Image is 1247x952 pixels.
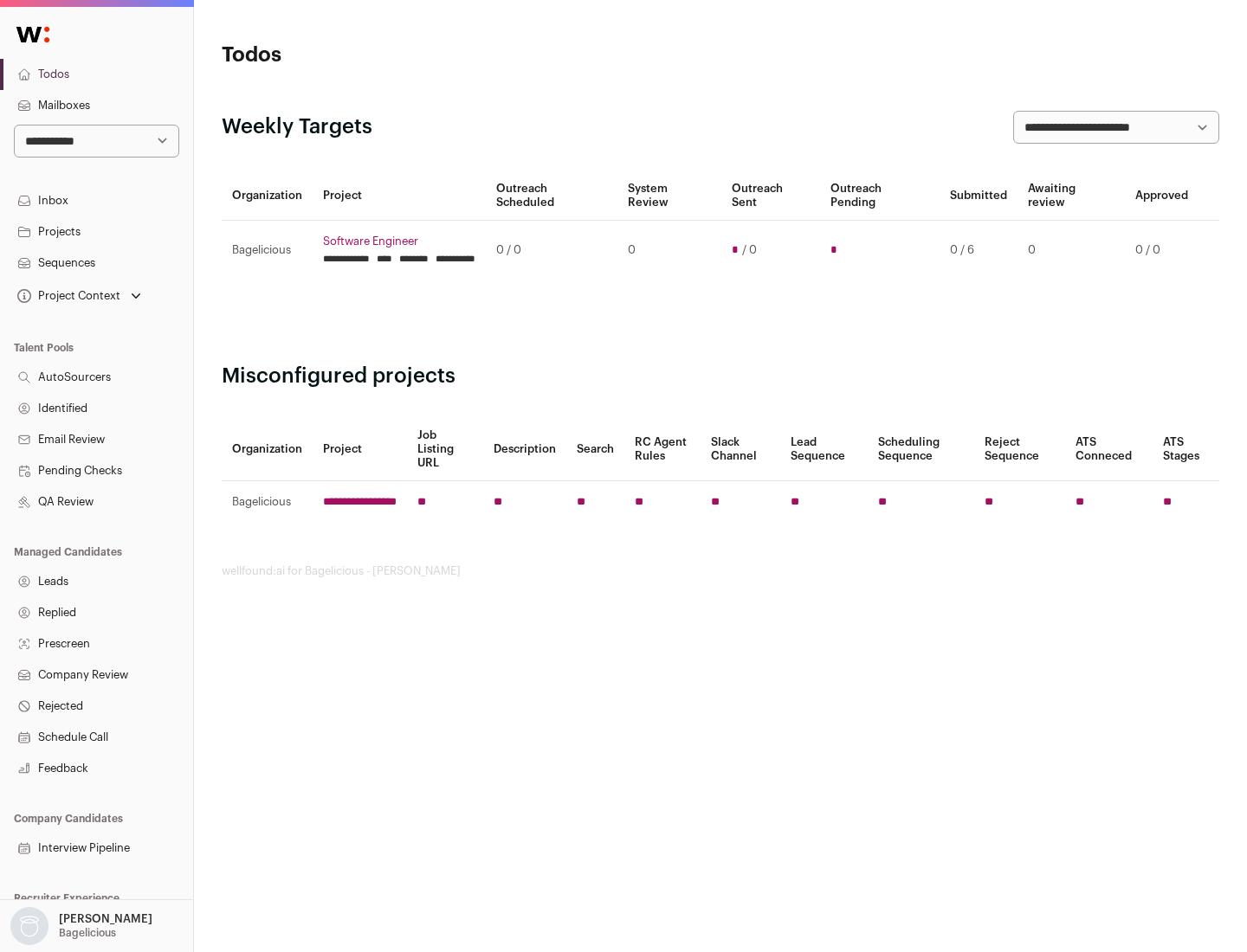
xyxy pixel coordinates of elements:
[59,912,152,926] p: [PERSON_NAME]
[617,171,720,221] th: System Review
[1125,221,1199,280] td: 0 / 0
[59,926,116,940] p: Bagelicious
[483,418,566,481] th: Description
[222,481,313,524] td: Bagelicious
[407,418,483,481] th: Job Listing URL
[222,113,372,141] h2: Weekly Targets
[940,221,1018,280] td: 0 / 6
[313,171,486,221] th: Project
[222,418,313,481] th: Organization
[486,171,617,221] th: Outreach Scheduled
[222,564,1219,578] footer: wellfound:ai for Bagelicious - [PERSON_NAME]
[222,221,313,280] td: Bagelicious
[780,418,868,481] th: Lead Sequence
[14,289,120,303] div: Project Context
[1018,221,1125,280] td: 0
[323,235,475,248] a: Software Engineer
[940,171,1018,221] th: Submitted
[1125,171,1199,221] th: Approved
[222,42,554,69] h1: Todos
[313,418,407,481] th: Project
[624,418,700,481] th: RC Agent Rules
[617,221,720,280] td: 0
[1065,418,1152,481] th: ATS Conneced
[7,907,156,945] button: Open dropdown
[1018,171,1125,221] th: Awaiting review
[222,171,313,221] th: Organization
[14,284,145,308] button: Open dropdown
[868,418,974,481] th: Scheduling Sequence
[10,907,48,945] img: nopic.png
[1153,418,1219,481] th: ATS Stages
[742,243,757,257] span: / 0
[721,171,821,221] th: Outreach Sent
[566,418,624,481] th: Search
[974,418,1066,481] th: Reject Sequence
[820,171,939,221] th: Outreach Pending
[7,17,59,52] img: Wellfound
[222,363,1219,390] h2: Misconfigured projects
[486,221,617,280] td: 0 / 0
[701,418,780,481] th: Slack Channel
